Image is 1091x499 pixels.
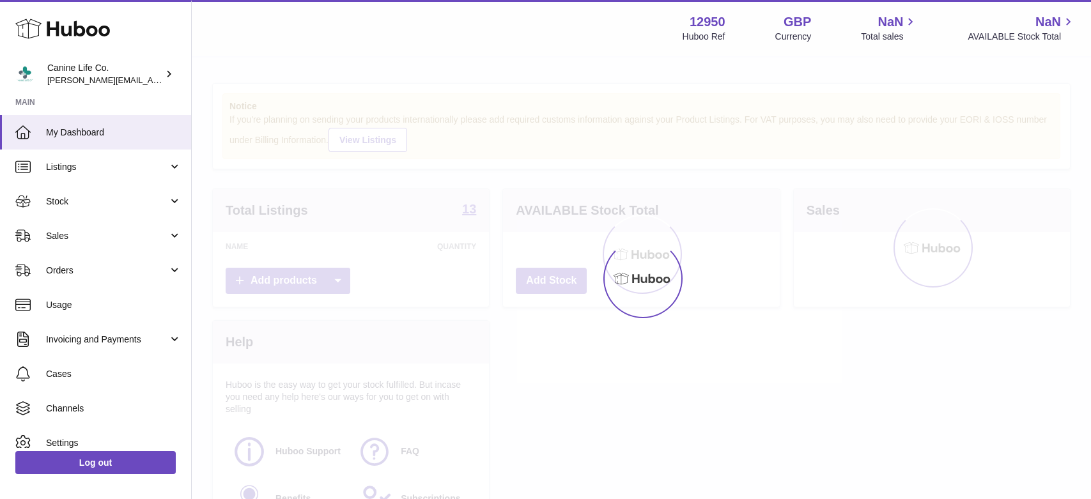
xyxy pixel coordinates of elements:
span: Orders [46,265,168,277]
a: Log out [15,451,176,474]
span: Cases [46,368,182,380]
span: NaN [878,13,903,31]
a: NaN AVAILABLE Stock Total [968,13,1076,43]
div: Currency [775,31,812,43]
div: Huboo Ref [683,31,725,43]
span: Sales [46,230,168,242]
strong: 12950 [690,13,725,31]
span: Total sales [861,31,918,43]
span: Stock [46,196,168,208]
span: [PERSON_NAME][EMAIL_ADDRESS][DOMAIN_NAME] [47,75,256,85]
img: kevin@clsgltd.co.uk [15,65,35,84]
span: Channels [46,403,182,415]
span: Usage [46,299,182,311]
span: NaN [1035,13,1061,31]
strong: GBP [784,13,811,31]
span: My Dashboard [46,127,182,139]
a: NaN Total sales [861,13,918,43]
span: AVAILABLE Stock Total [968,31,1076,43]
span: Invoicing and Payments [46,334,168,346]
div: Canine Life Co. [47,62,162,86]
span: Settings [46,437,182,449]
span: Listings [46,161,168,173]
